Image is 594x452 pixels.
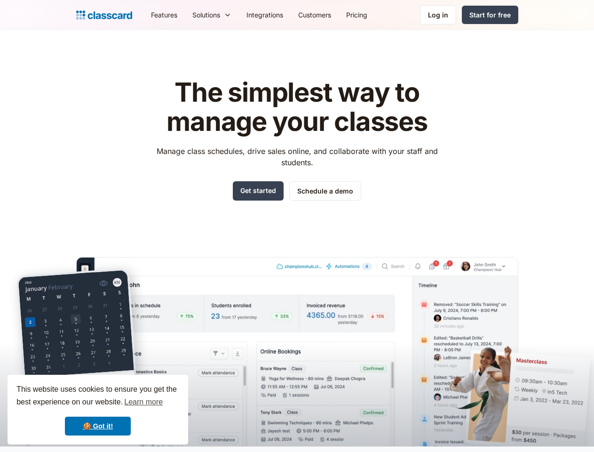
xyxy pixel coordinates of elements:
[16,384,179,409] span: This website uses cookies to ensure you get the best experience on our website.
[123,395,164,409] a: learn more about cookies
[148,78,446,136] h1: The simplest way to manage your classes
[76,8,132,22] a: home
[143,4,185,25] a: Features
[291,4,339,25] a: Customers
[148,145,446,168] p: Manage class schedules, drive sales online, and collaborate with your staff and students.
[8,375,188,444] div: cookieconsent
[65,417,131,436] a: dismiss cookie message
[462,6,518,24] a: Start for free
[233,181,284,201] a: Get started
[469,10,511,20] div: Start for free
[339,4,375,25] a: Pricing
[239,4,291,25] a: Integrations
[420,5,456,24] a: Log in
[289,181,361,201] a: Schedule a demo
[192,10,220,20] div: Solutions
[428,10,448,20] div: Log in
[185,4,239,25] div: Solutions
